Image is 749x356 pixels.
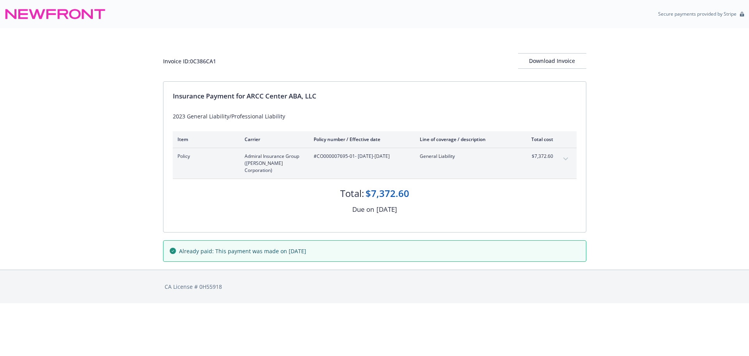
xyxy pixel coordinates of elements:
div: CA License # 0H55918 [165,283,585,291]
div: Policy number / Effective date [314,136,407,143]
span: #CO000007695-01 - [DATE]-[DATE] [314,153,407,160]
button: expand content [559,153,572,165]
span: General Liability [420,153,511,160]
button: Download Invoice [518,53,586,69]
div: Line of coverage / description [420,136,511,143]
div: $7,372.60 [366,187,409,200]
span: Admiral Insurance Group ([PERSON_NAME] Corporation) [245,153,301,174]
div: Download Invoice [518,54,586,68]
div: Carrier [245,136,301,143]
div: Total cost [524,136,553,143]
div: 2023 General Liability/Professional Liability [173,112,577,120]
div: Item [177,136,232,143]
div: PolicyAdmiral Insurance Group ([PERSON_NAME] Corporation)#CO000007695-01- [DATE]-[DATE]General Li... [173,148,577,179]
div: Invoice ID: 0C386CA1 [163,57,216,65]
div: Due on [352,204,374,215]
p: Secure payments provided by Stripe [658,11,737,17]
div: [DATE] [376,204,397,215]
span: Policy [177,153,232,160]
div: Total: [340,187,364,200]
span: Already paid: This payment was made on [DATE] [179,247,306,255]
span: $7,372.60 [524,153,553,160]
div: Insurance Payment for ARCC Center ABA, LLC [173,91,577,101]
